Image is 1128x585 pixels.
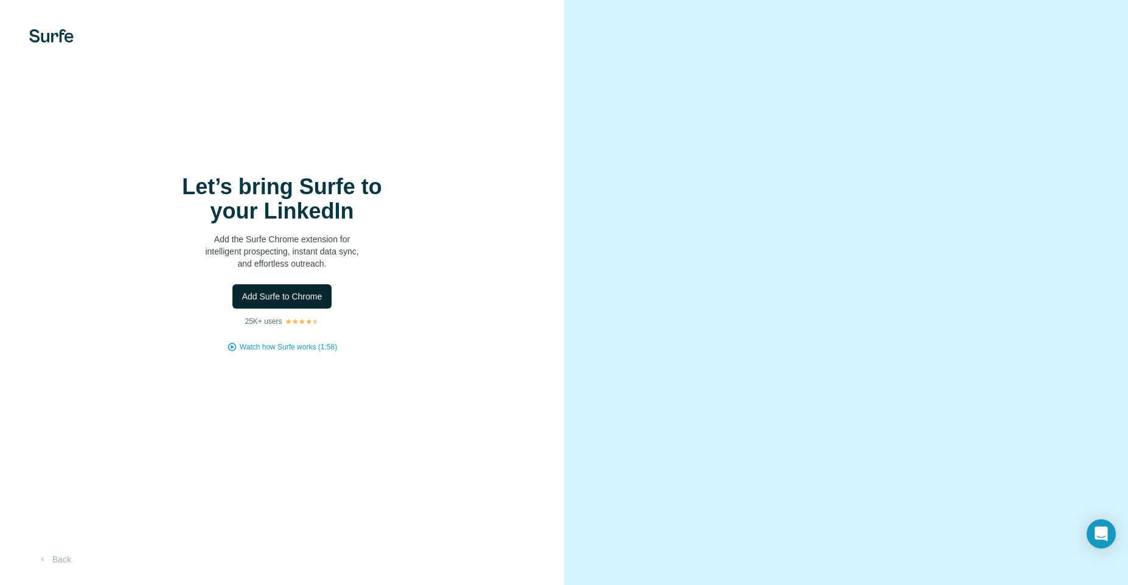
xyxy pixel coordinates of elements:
[240,342,337,352] button: Watch how Surfe works (1:58)
[285,318,319,325] img: Rating Stars
[29,29,74,43] img: Surfe's logo
[161,233,404,270] p: Add the Surfe Chrome extension for intelligent prospecting, instant data sync, and effortless out...
[29,548,80,570] button: Back
[161,175,404,223] h1: Let’s bring Surfe to your LinkedIn
[245,316,282,327] p: 25K+ users
[242,290,322,303] span: Add Surfe to Chrome
[1087,519,1116,548] div: Open Intercom Messenger
[232,284,332,309] button: Add Surfe to Chrome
